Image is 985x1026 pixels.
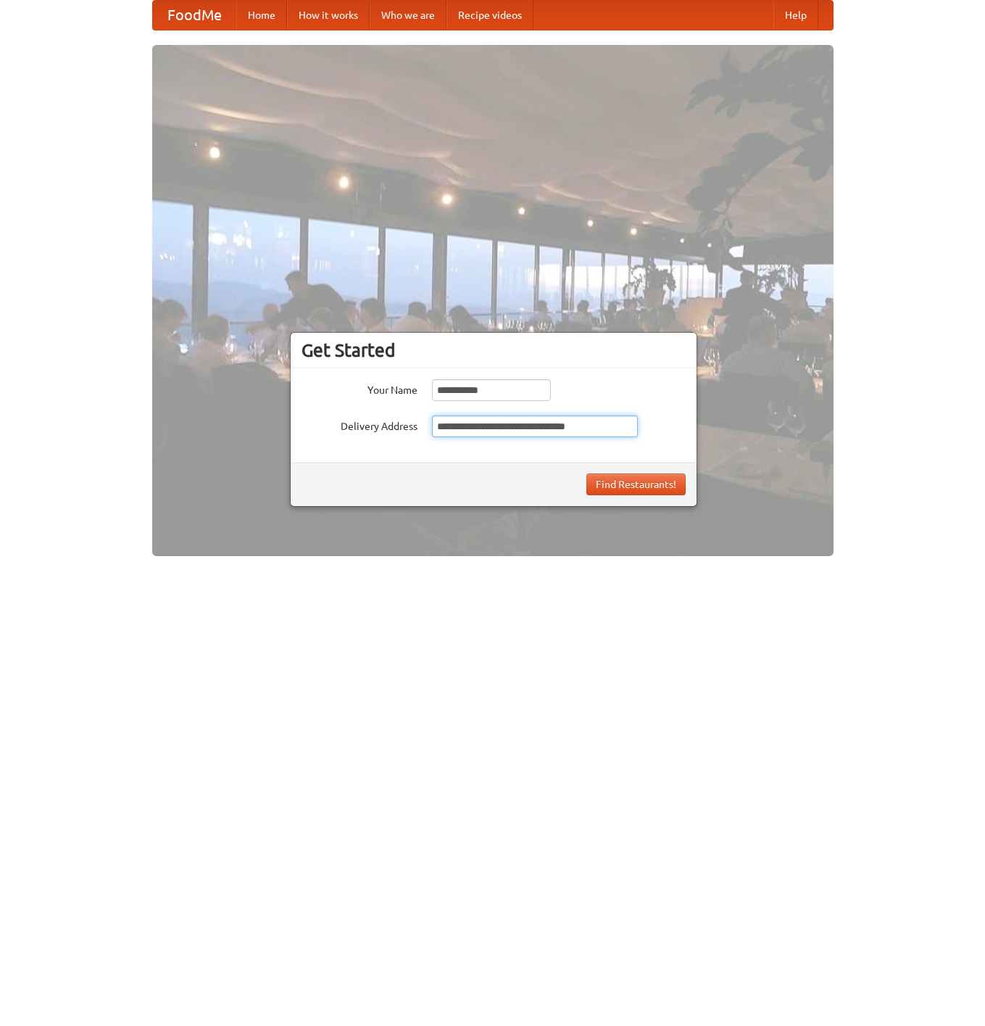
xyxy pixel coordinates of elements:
a: How it works [287,1,370,30]
label: Delivery Address [302,415,417,434]
a: Home [236,1,287,30]
a: Who we are [370,1,446,30]
a: FoodMe [153,1,236,30]
button: Find Restaurants! [586,473,686,495]
a: Recipe videos [446,1,533,30]
label: Your Name [302,379,417,397]
a: Help [773,1,818,30]
h3: Get Started [302,339,686,361]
